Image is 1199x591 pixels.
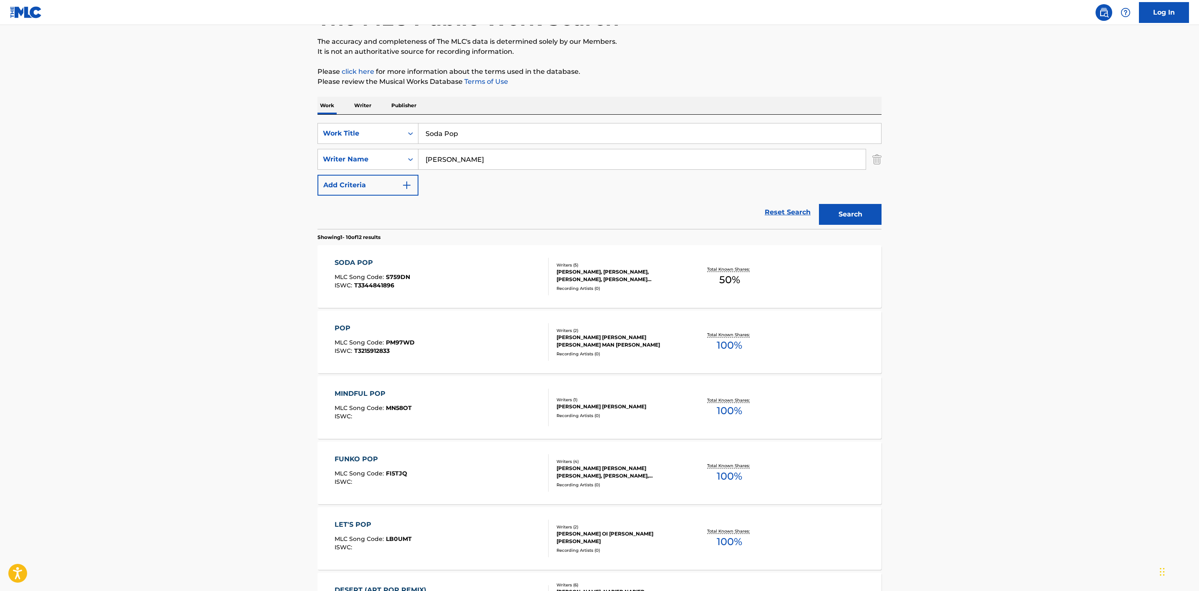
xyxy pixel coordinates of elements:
[1139,2,1189,23] a: Log In
[335,339,386,346] span: MLC Song Code :
[707,397,752,403] p: Total Known Shares:
[463,78,508,86] a: Terms of Use
[317,311,882,373] a: POPMLC Song Code:PM97WDISWC:T3215912833Writers (2)[PERSON_NAME] [PERSON_NAME] [PERSON_NAME] MAN [...
[557,285,683,292] div: Recording Artists ( 0 )
[335,412,354,420] span: ISWC :
[557,547,683,553] div: Recording Artists ( 0 )
[557,582,683,588] div: Writers ( 6 )
[317,77,882,87] p: Please review the Musical Works Database
[335,282,354,289] span: ISWC :
[707,266,752,272] p: Total Known Shares:
[317,175,418,196] button: Add Criteria
[717,469,742,484] span: 100 %
[386,404,412,412] span: MN58OT
[317,234,380,241] p: Showing 1 - 10 of 12 results
[557,334,683,349] div: [PERSON_NAME] [PERSON_NAME] [PERSON_NAME] MAN [PERSON_NAME]
[386,470,407,477] span: FI5TJQ
[335,323,415,333] div: POP
[386,273,410,281] span: S759DN
[1117,4,1134,21] div: Help
[317,123,882,229] form: Search Form
[342,68,374,75] a: click here
[335,543,354,551] span: ISWC :
[317,245,882,308] a: SODA POPMLC Song Code:S759DNISWC:T3344841896Writers (5)[PERSON_NAME], [PERSON_NAME], [PERSON_NAME...
[389,97,419,114] p: Publisher
[354,282,394,289] span: T3344841896
[1096,4,1112,21] a: Public Search
[335,454,407,464] div: FUNKO POP
[1157,551,1199,591] iframe: Chat Widget
[317,67,882,77] p: Please for more information about the terms used in the database.
[557,412,683,419] div: Recording Artists ( 0 )
[402,180,412,190] img: 9d2ae6d4665cec9f34b9.svg
[317,376,882,439] a: MINDFUL POPMLC Song Code:MN58OTISWC:Writers (1)[PERSON_NAME] [PERSON_NAME]Recording Artists (0)To...
[707,332,752,338] p: Total Known Shares:
[1160,559,1165,584] div: Drag
[717,403,742,418] span: 100 %
[335,258,410,268] div: SODA POP
[557,524,683,530] div: Writers ( 2 )
[335,478,354,485] span: ISWC :
[717,534,742,549] span: 100 %
[317,507,882,570] a: LET'S POPMLC Song Code:LB0UMTISWC:Writers (2)[PERSON_NAME] OI [PERSON_NAME] [PERSON_NAME]Recordin...
[557,458,683,465] div: Writers ( 4 )
[1121,8,1131,18] img: help
[1099,8,1109,18] img: search
[335,273,386,281] span: MLC Song Code :
[317,442,882,504] a: FUNKO POPMLC Song Code:FI5TJQISWC:Writers (4)[PERSON_NAME] [PERSON_NAME] [PERSON_NAME], [PERSON_N...
[557,530,683,545] div: [PERSON_NAME] OI [PERSON_NAME] [PERSON_NAME]
[317,97,337,114] p: Work
[352,97,374,114] p: Writer
[557,262,683,268] div: Writers ( 5 )
[335,520,412,530] div: LET'S POP
[819,204,882,225] button: Search
[761,203,815,221] a: Reset Search
[335,470,386,477] span: MLC Song Code :
[335,535,386,543] span: MLC Song Code :
[354,347,390,355] span: T3215912833
[317,47,882,57] p: It is not an authoritative source for recording information.
[557,397,683,403] div: Writers ( 1 )
[323,154,398,164] div: Writer Name
[557,465,683,480] div: [PERSON_NAME] [PERSON_NAME] [PERSON_NAME], [PERSON_NAME], [PERSON_NAME]
[10,6,42,18] img: MLC Logo
[557,268,683,283] div: [PERSON_NAME], [PERSON_NAME], [PERSON_NAME], [PERSON_NAME] [PERSON_NAME], [PERSON_NAME]
[386,339,415,346] span: PM97WD
[557,403,683,410] div: [PERSON_NAME] [PERSON_NAME]
[335,389,412,399] div: MINDFUL POP
[557,482,683,488] div: Recording Artists ( 0 )
[335,404,386,412] span: MLC Song Code :
[317,37,882,47] p: The accuracy and completeness of The MLC's data is determined solely by our Members.
[557,351,683,357] div: Recording Artists ( 0 )
[872,149,882,170] img: Delete Criterion
[717,338,742,353] span: 100 %
[719,272,740,287] span: 50 %
[557,327,683,334] div: Writers ( 2 )
[386,535,412,543] span: LB0UMT
[707,463,752,469] p: Total Known Shares:
[335,347,354,355] span: ISWC :
[323,128,398,138] div: Work Title
[707,528,752,534] p: Total Known Shares:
